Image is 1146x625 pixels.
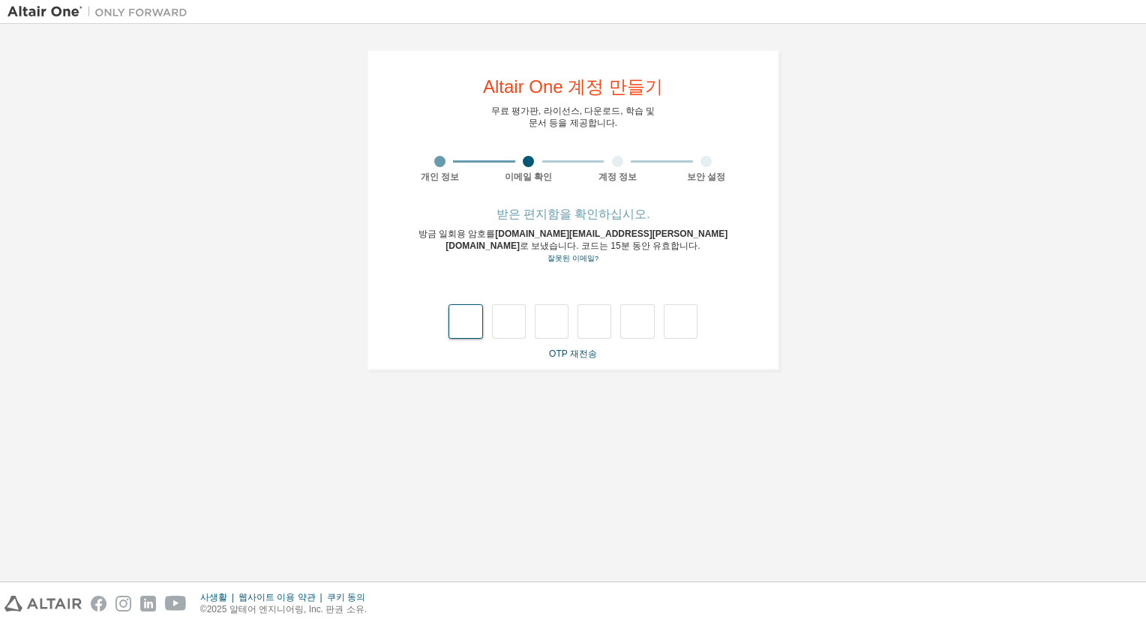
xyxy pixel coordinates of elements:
div: 이메일 확인 [484,171,574,183]
div: 웹사이트 이용 약관 [238,591,327,603]
div: 무료 평가판, 라이선스, 다운로드, 학습 및 문서 등을 제공합니다. [491,105,655,129]
div: 받은 편지함을 확인하십시오. [395,210,751,219]
img: 알테어 원 [7,4,195,19]
span: [DOMAIN_NAME][EMAIL_ADDRESS][PERSON_NAME][DOMAIN_NAME] [445,229,727,251]
img: instagram.svg [115,596,131,612]
div: 보안 설정 [662,171,751,183]
div: 개인 정보 [395,171,484,183]
div: 쿠키 동의 [327,591,374,603]
div: Altair One 계정 만들기 [483,78,663,96]
img: facebook.svg [91,596,106,612]
a: Go back to the registration form [547,254,598,262]
div: 계정 정보 [573,171,662,183]
p: © [200,603,374,616]
div: 방금 일회용 암호를 로 보냈습니다. 코드는 15분 동안 유효합니다. [395,228,751,265]
img: altair_logo.svg [4,596,82,612]
font: 2025 알테어 엔지니어링, Inc. 판권 소유. [207,604,367,615]
div: 사생활 [200,591,238,603]
img: youtube.svg [165,596,187,612]
a: OTP 재전송 [549,348,597,359]
img: linkedin.svg [140,596,156,612]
